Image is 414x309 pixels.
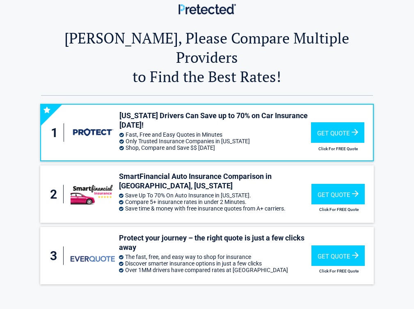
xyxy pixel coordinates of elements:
[49,124,64,142] div: 1
[119,172,311,191] h3: SmartFinancial Auto Insurance Comparison in [GEOGRAPHIC_DATA], [US_STATE]
[48,247,64,265] div: 3
[119,192,311,199] li: Save Up To 70% On Auto Insurance in [US_STATE].
[71,183,115,205] img: smartfinancial's logo
[119,144,311,151] li: Shop, Compare and Save $$ [DATE]
[119,138,311,144] li: Only Trusted Insurance Companies in [US_STATE]
[178,4,236,14] img: Main Logo
[119,260,311,267] li: Discover smarter insurance options in just a few clicks
[71,256,115,262] img: everquote's logo
[119,233,311,252] h3: Protect your journey – the right quote is just a few clicks away
[311,269,366,273] h2: Click For FREE Quote
[311,245,365,266] div: Get Quote
[311,184,365,204] div: Get Quote
[119,254,311,260] li: The fast, free, and easy way to shop for insurance
[119,111,311,130] h3: [US_STATE] Drivers Can Save up to 70% on Car Insurance [DATE]!
[119,205,311,212] li: Save time & money with free insurance quotes from A+ carriers.
[311,146,366,151] h2: Click For FREE Quote
[119,199,311,205] li: Compare 5+ insurance rates in under 2 Minutes.
[311,122,364,143] div: Get Quote
[71,121,115,144] img: protect's logo
[41,28,373,86] h2: [PERSON_NAME], Please Compare Multiple Providers to Find the Best Rates!
[119,131,311,138] li: Fast, Free and Easy Quotes in Minutes
[48,185,64,204] div: 2
[119,267,311,273] li: Over 1MM drivers have compared rates at [GEOGRAPHIC_DATA]
[311,207,366,212] h2: Click For FREE Quote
